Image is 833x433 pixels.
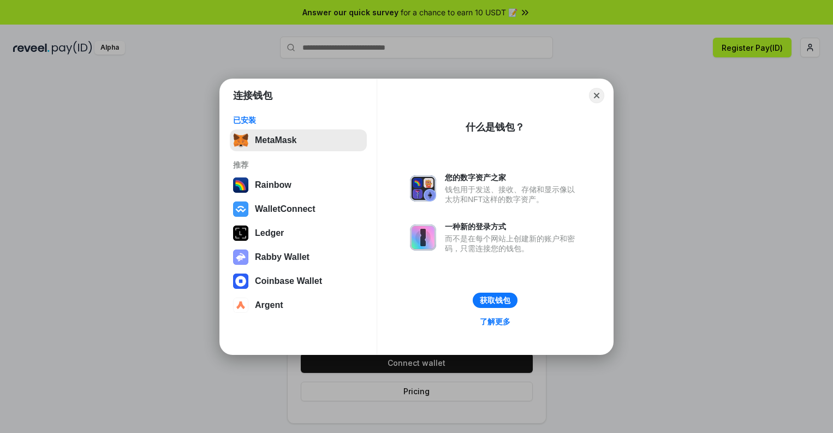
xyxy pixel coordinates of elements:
div: WalletConnect [255,204,316,214]
a: 了解更多 [473,315,517,329]
button: MetaMask [230,129,367,151]
button: Close [589,88,604,103]
div: Rabby Wallet [255,252,310,262]
button: 获取钱包 [473,293,517,308]
div: 获取钱包 [480,295,510,305]
div: Ledger [255,228,284,238]
button: WalletConnect [230,198,367,220]
div: 一种新的登录方式 [445,222,580,232]
div: 了解更多 [480,317,510,327]
button: Coinbase Wallet [230,270,367,292]
img: svg+xml,%3Csvg%20xmlns%3D%22http%3A%2F%2Fwww.w3.org%2F2000%2Fsvg%22%20fill%3D%22none%22%20viewBox... [410,175,436,201]
button: Rainbow [230,174,367,196]
div: 您的数字资产之家 [445,173,580,182]
img: svg+xml,%3Csvg%20fill%3D%22none%22%20height%3D%2233%22%20viewBox%3D%220%200%2035%2033%22%20width%... [233,133,248,148]
img: svg+xml,%3Csvg%20width%3D%22120%22%20height%3D%22120%22%20viewBox%3D%220%200%20120%20120%22%20fil... [233,177,248,193]
div: 已安装 [233,115,364,125]
div: Argent [255,300,283,310]
img: svg+xml,%3Csvg%20xmlns%3D%22http%3A%2F%2Fwww.w3.org%2F2000%2Fsvg%22%20fill%3D%22none%22%20viewBox... [233,250,248,265]
img: svg+xml,%3Csvg%20width%3D%2228%22%20height%3D%2228%22%20viewBox%3D%220%200%2028%2028%22%20fill%3D... [233,298,248,313]
div: MetaMask [255,135,296,145]
div: Coinbase Wallet [255,276,322,286]
div: 推荐 [233,160,364,170]
img: svg+xml,%3Csvg%20width%3D%2228%22%20height%3D%2228%22%20viewBox%3D%220%200%2028%2028%22%20fill%3D... [233,274,248,289]
img: svg+xml,%3Csvg%20xmlns%3D%22http%3A%2F%2Fwww.w3.org%2F2000%2Fsvg%22%20fill%3D%22none%22%20viewBox... [410,224,436,251]
div: Rainbow [255,180,291,190]
div: 什么是钱包？ [466,121,525,134]
h1: 连接钱包 [233,89,272,102]
button: Ledger [230,222,367,244]
img: svg+xml,%3Csvg%20xmlns%3D%22http%3A%2F%2Fwww.w3.org%2F2000%2Fsvg%22%20width%3D%2228%22%20height%3... [233,226,248,241]
button: Rabby Wallet [230,246,367,268]
div: 钱包用于发送、接收、存储和显示像以太坊和NFT这样的数字资产。 [445,185,580,204]
img: svg+xml,%3Csvg%20width%3D%2228%22%20height%3D%2228%22%20viewBox%3D%220%200%2028%2028%22%20fill%3D... [233,201,248,217]
div: 而不是在每个网站上创建新的账户和密码，只需连接您的钱包。 [445,234,580,253]
button: Argent [230,294,367,316]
